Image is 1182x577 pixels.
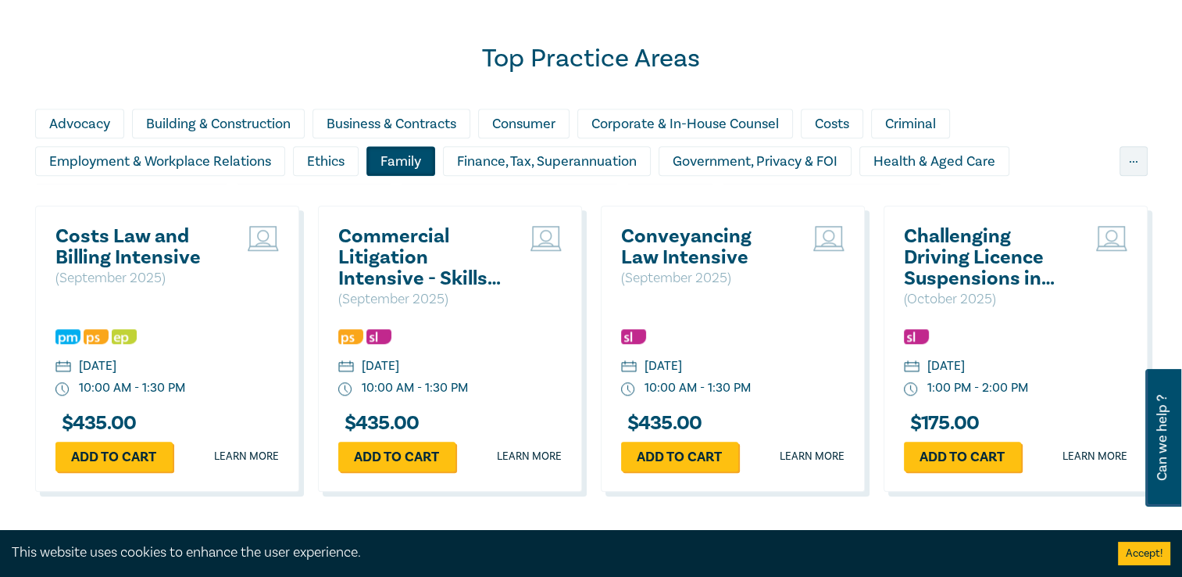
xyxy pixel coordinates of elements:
[443,146,651,176] div: Finance, Tax, Superannuation
[366,146,435,176] div: Family
[530,226,562,251] img: Live Stream
[338,360,354,375] img: calendar
[12,543,1095,563] div: This website uses cookies to enhance the user experience.
[362,357,399,375] div: [DATE]
[621,329,646,344] img: Substantive Law
[55,268,223,288] p: ( September 2025 )
[927,379,1028,397] div: 1:00 PM - 2:00 PM
[236,184,392,213] div: Intellectual Property
[79,379,185,397] div: 10:00 AM - 1:30 PM
[497,449,562,464] a: Learn more
[55,442,173,471] a: Add to cart
[659,146,852,176] div: Government, Privacy & FOI
[1120,146,1148,176] div: ...
[621,442,738,471] a: Add to cart
[35,109,124,138] div: Advocacy
[362,379,468,397] div: 10:00 AM - 1:30 PM
[621,413,702,434] h3: $ 435.00
[293,146,359,176] div: Ethics
[904,382,918,396] img: watch
[338,442,455,471] a: Add to cart
[400,184,619,213] div: Litigation & Dispute Resolution
[780,449,845,464] a: Learn more
[214,449,279,464] a: Learn more
[904,226,1072,289] a: Challenging Driving Licence Suspensions in [GEOGRAPHIC_DATA]
[871,109,950,138] div: Criminal
[132,109,305,138] div: Building & Construction
[79,357,116,375] div: [DATE]
[35,43,1148,74] h2: Top Practice Areas
[904,413,980,434] h3: $ 175.00
[1096,226,1127,251] img: Live Stream
[904,442,1021,471] a: Add to cart
[577,109,793,138] div: Corporate & In-House Counsel
[312,109,470,138] div: Business & Contracts
[1062,449,1127,464] a: Learn more
[1155,378,1170,497] span: Can we help ?
[55,413,137,434] h3: $ 435.00
[55,226,223,268] a: Costs Law and Billing Intensive
[55,382,70,396] img: watch
[338,329,363,344] img: Professional Skills
[248,226,279,251] img: Live Stream
[801,109,863,138] div: Costs
[813,226,845,251] img: Live Stream
[338,226,506,289] a: Commercial Litigation Intensive - Skills and Strategies for Success in Commercial Disputes
[621,268,789,288] p: ( September 2025 )
[338,382,352,396] img: watch
[35,184,228,213] div: Insolvency & Restructuring
[904,289,1072,310] p: ( October 2025 )
[621,360,637,375] img: calendar
[621,382,635,396] img: watch
[35,146,285,176] div: Employment & Workplace Relations
[112,329,137,344] img: Ethics & Professional Responsibility
[904,329,929,344] img: Substantive Law
[84,329,109,344] img: Professional Skills
[927,357,965,375] div: [DATE]
[722,184,941,213] div: Personal Injury & Medico-Legal
[627,184,714,213] div: Migration
[338,289,506,310] p: ( September 2025 )
[478,109,570,138] div: Consumer
[55,329,80,344] img: Practice Management & Business Skills
[338,413,420,434] h3: $ 435.00
[645,379,751,397] div: 10:00 AM - 1:30 PM
[859,146,1009,176] div: Health & Aged Care
[366,329,391,344] img: Substantive Law
[621,226,789,268] a: Conveyancing Law Intensive
[645,357,682,375] div: [DATE]
[55,360,71,375] img: calendar
[1118,542,1170,565] button: Accept cookies
[904,360,920,375] img: calendar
